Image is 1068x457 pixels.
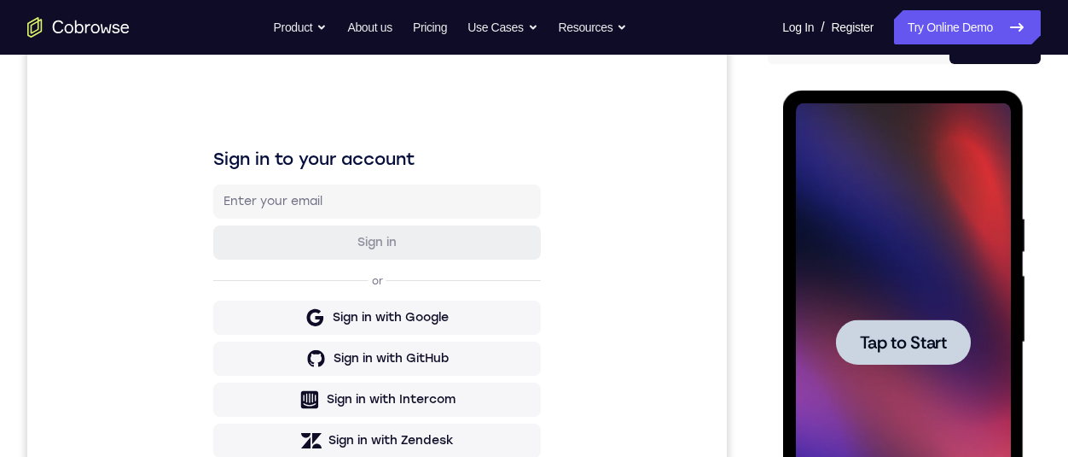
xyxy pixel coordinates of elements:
[467,10,537,44] button: Use Cases
[27,17,130,38] a: Go to the home page
[782,10,814,44] a: Log In
[301,402,427,419] div: Sign in with Zendesk
[186,117,514,141] h1: Sign in to your account
[894,10,1041,44] a: Try Online Demo
[305,279,421,296] div: Sign in with Google
[274,10,328,44] button: Product
[186,353,514,387] button: Sign in with Intercom
[559,10,628,44] button: Resources
[317,442,438,454] a: Create a new account
[299,361,428,378] div: Sign in with Intercom
[77,243,164,261] span: Tap to Start
[821,17,824,38] span: /
[186,442,514,455] p: Don't have an account?
[832,10,874,44] a: Register
[53,229,188,274] button: Tap to Start
[186,312,514,346] button: Sign in with GitHub
[186,196,514,230] button: Sign in
[413,10,447,44] a: Pricing
[186,394,514,428] button: Sign in with Zendesk
[306,320,421,337] div: Sign in with GitHub
[186,271,514,305] button: Sign in with Google
[196,163,503,180] input: Enter your email
[347,10,392,44] a: About us
[341,244,359,258] p: or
